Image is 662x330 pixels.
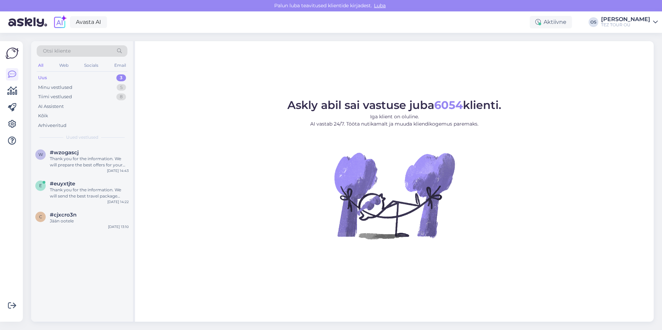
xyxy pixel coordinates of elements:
[38,93,72,100] div: Tiimi vestlused
[53,15,67,29] img: explore-ai
[50,156,129,168] div: Thank you for the information. We will prepare the best offers for your trip to [GEOGRAPHIC_DATA]...
[601,17,650,22] div: [PERSON_NAME]
[372,2,388,9] span: Luba
[38,84,72,91] div: Minu vestlused
[107,168,129,173] div: [DATE] 14:43
[117,84,126,91] div: 5
[434,98,463,112] b: 6054
[50,149,79,156] span: #wzogascj
[601,22,650,28] div: TEZ TOUR OÜ
[601,17,658,28] a: [PERSON_NAME]TEZ TOUR OÜ
[37,61,45,70] div: All
[6,47,19,60] img: Askly Logo
[38,112,48,119] div: Kõik
[58,61,70,70] div: Web
[589,17,598,27] div: OS
[287,113,501,128] p: Iga klient on oluline. AI vastab 24/7. Tööta nutikamalt ja muuda kliendikogemus paremaks.
[332,133,457,258] img: No Chat active
[38,74,47,81] div: Uus
[83,61,100,70] div: Socials
[116,74,126,81] div: 3
[50,181,75,187] span: #euyxtjte
[116,93,126,100] div: 8
[50,212,77,218] span: #cjxcro3n
[39,214,42,219] span: c
[287,98,501,112] span: Askly abil sai vastuse juba klienti.
[39,183,42,188] span: e
[50,187,129,199] div: Thank you for the information. We will send the best travel package offers for Egypt to your emai...
[66,134,98,140] span: Uued vestlused
[43,47,71,55] span: Otsi kliente
[530,16,572,28] div: Aktiivne
[108,224,129,229] div: [DATE] 13:10
[38,122,66,129] div: Arhiveeritud
[38,152,43,157] span: w
[38,103,64,110] div: AI Assistent
[70,16,107,28] a: Avasta AI
[107,199,129,204] div: [DATE] 14:22
[113,61,127,70] div: Email
[50,218,129,224] div: Jään ootele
